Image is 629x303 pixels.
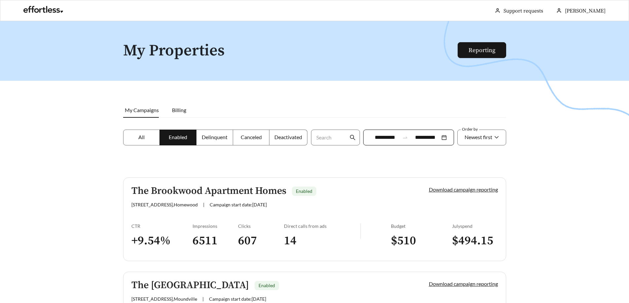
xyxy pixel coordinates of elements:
h3: 14 [284,233,360,248]
span: Enabled [296,188,312,194]
a: The Brookwood Apartment HomesEnabled[STREET_ADDRESS],Homewood|Campaign start date:[DATE]Download ... [123,177,506,261]
span: Campaign start date: [DATE] [210,202,267,207]
a: Reporting [469,46,495,54]
div: July spend [452,223,498,229]
span: Delinquent [202,134,227,140]
h5: The Brookwood Apartment Homes [131,186,286,197]
div: Budget [391,223,452,229]
span: My Campaigns [125,107,159,113]
h3: 607 [238,233,284,248]
span: [PERSON_NAME] [565,8,606,14]
span: All [138,134,145,140]
h3: $ 510 [391,233,452,248]
span: Billing [172,107,186,113]
span: swap-right [402,135,408,140]
h3: $ 494.15 [452,233,498,248]
span: [STREET_ADDRESS] , Moundville [131,296,197,302]
h3: + 9.54 % [131,233,192,248]
div: Impressions [192,223,238,229]
span: | [202,296,204,302]
span: to [402,135,408,140]
a: Download campaign reporting [429,281,498,287]
span: Enabled [169,134,187,140]
span: [STREET_ADDRESS] , Homewood [131,202,198,207]
button: Reporting [458,42,506,58]
div: Direct calls from ads [284,223,360,229]
div: CTR [131,223,192,229]
span: Canceled [241,134,262,140]
h3: 6511 [192,233,238,248]
span: search [350,135,356,140]
span: Enabled [259,283,275,288]
a: Support requests [504,8,543,14]
h5: The [GEOGRAPHIC_DATA] [131,280,249,291]
a: Download campaign reporting [429,186,498,193]
img: line [360,223,361,239]
div: Clicks [238,223,284,229]
span: Campaign start date: [DATE] [209,296,266,302]
span: Deactivated [274,134,302,140]
h1: My Properties [123,42,458,60]
span: Newest first [465,134,492,140]
span: | [203,202,204,207]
